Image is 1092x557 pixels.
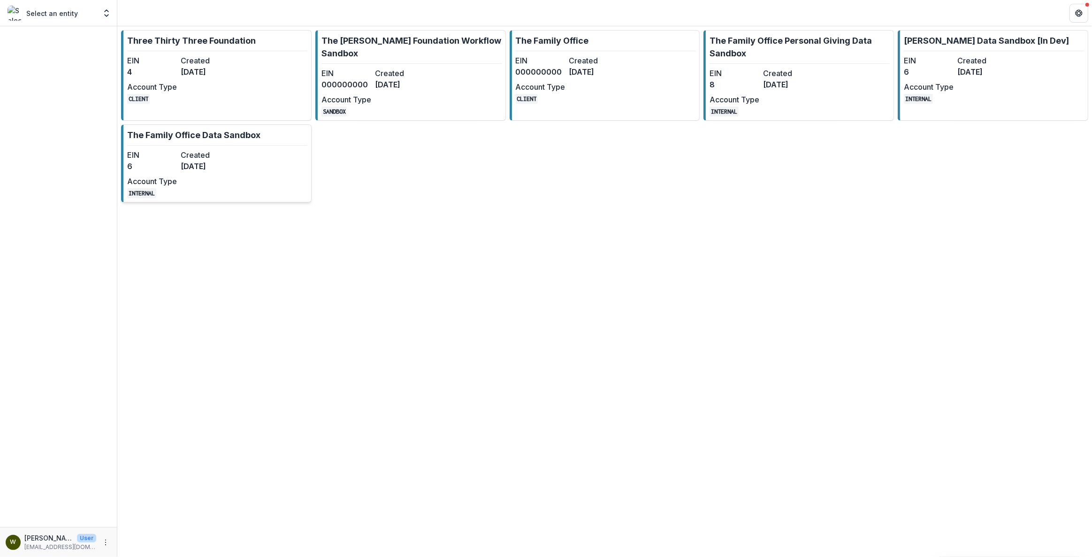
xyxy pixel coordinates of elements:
[957,66,1007,77] dd: [DATE]
[904,34,1069,47] p: [PERSON_NAME] Data Sandbox [In Dev]
[127,176,177,187] dt: Account Type
[904,55,954,66] dt: EIN
[710,107,739,116] code: INTERNAL
[127,55,177,66] dt: EIN
[321,34,502,60] p: The [PERSON_NAME] Foundation Workflow Sandbox
[26,8,78,18] p: Select an entity
[8,6,23,21] img: Select an entity
[516,55,565,66] dt: EIN
[516,94,538,104] code: CLIENT
[127,81,177,93] dt: Account Type
[321,94,371,105] dt: Account Type
[121,124,312,202] a: The Family Office Data SandboxEIN6Created[DATE]Account TypeINTERNAL
[375,68,425,79] dt: Created
[24,533,73,543] p: [PERSON_NAME]
[516,81,565,93] dt: Account Type
[516,66,565,77] dd: 000000000
[904,66,954,77] dd: 6
[24,543,96,551] p: [EMAIL_ADDRESS][DOMAIN_NAME]
[77,534,96,542] p: User
[181,66,230,77] dd: [DATE]
[127,94,150,104] code: CLIENT
[127,66,177,77] dd: 4
[569,55,619,66] dt: Created
[904,81,954,93] dt: Account Type
[763,79,813,90] dd: [DATE]
[181,55,230,66] dt: Created
[127,161,177,172] dd: 6
[121,30,312,121] a: Three Thirty Three FoundationEIN4Created[DATE]Account TypeCLIENT
[10,539,16,545] div: Wes
[100,537,111,548] button: More
[710,79,759,90] dd: 8
[127,34,256,47] p: Three Thirty Three Foundation
[510,30,700,121] a: The Family OfficeEIN000000000Created[DATE]Account TypeCLIENT
[898,30,1088,121] a: [PERSON_NAME] Data Sandbox [In Dev]EIN6Created[DATE]Account TypeINTERNAL
[181,149,230,161] dt: Created
[710,68,759,79] dt: EIN
[375,79,425,90] dd: [DATE]
[321,68,371,79] dt: EIN
[127,129,260,141] p: The Family Office Data Sandbox
[321,79,371,90] dd: 000000000
[569,66,619,77] dd: [DATE]
[710,34,890,60] p: The Family Office Personal Giving Data Sandbox
[904,94,933,104] code: INTERNAL
[763,68,813,79] dt: Created
[181,161,230,172] dd: [DATE]
[127,149,177,161] dt: EIN
[1069,4,1088,23] button: Get Help
[315,30,506,121] a: The [PERSON_NAME] Foundation Workflow SandboxEIN000000000Created[DATE]Account TypeSANDBOX
[321,107,347,116] code: SANDBOX
[516,34,589,47] p: The Family Office
[710,94,759,105] dt: Account Type
[127,188,156,198] code: INTERNAL
[703,30,894,121] a: The Family Office Personal Giving Data SandboxEIN8Created[DATE]Account TypeINTERNAL
[957,55,1007,66] dt: Created
[100,4,113,23] button: Open entity switcher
